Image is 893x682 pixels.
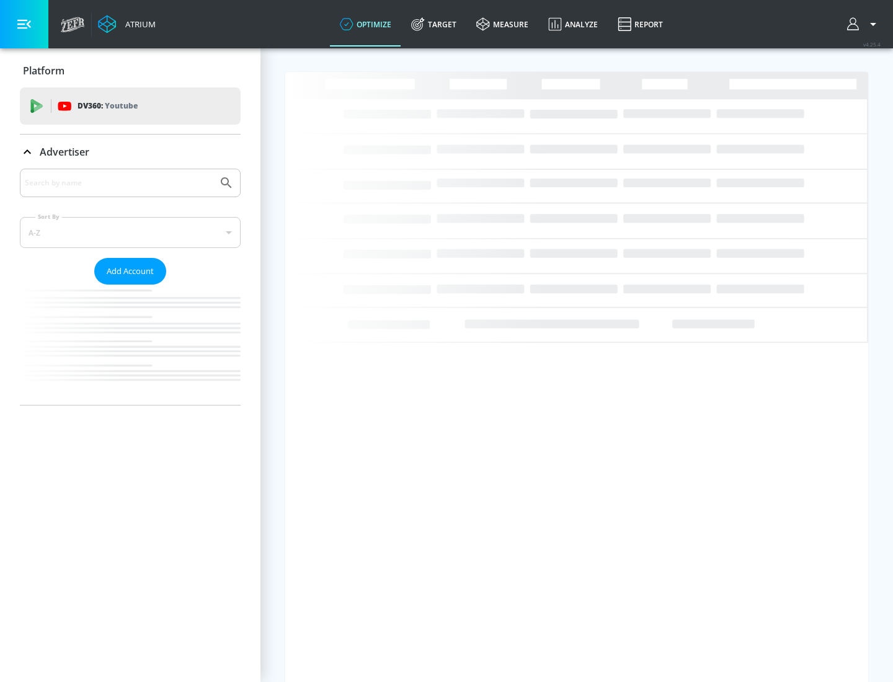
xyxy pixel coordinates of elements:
[538,2,608,46] a: Analyze
[94,258,166,285] button: Add Account
[25,175,213,191] input: Search by name
[78,99,138,113] p: DV360:
[35,213,62,221] label: Sort By
[20,217,241,248] div: A-Z
[20,285,241,405] nav: list of Advertiser
[20,169,241,405] div: Advertiser
[20,53,241,88] div: Platform
[863,41,881,48] span: v 4.25.4
[120,19,156,30] div: Atrium
[23,64,64,77] p: Platform
[40,145,89,159] p: Advertiser
[330,2,401,46] a: optimize
[401,2,466,46] a: Target
[608,2,673,46] a: Report
[466,2,538,46] a: measure
[20,135,241,169] div: Advertiser
[20,87,241,125] div: DV360: Youtube
[107,264,154,278] span: Add Account
[98,15,156,33] a: Atrium
[105,99,138,112] p: Youtube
